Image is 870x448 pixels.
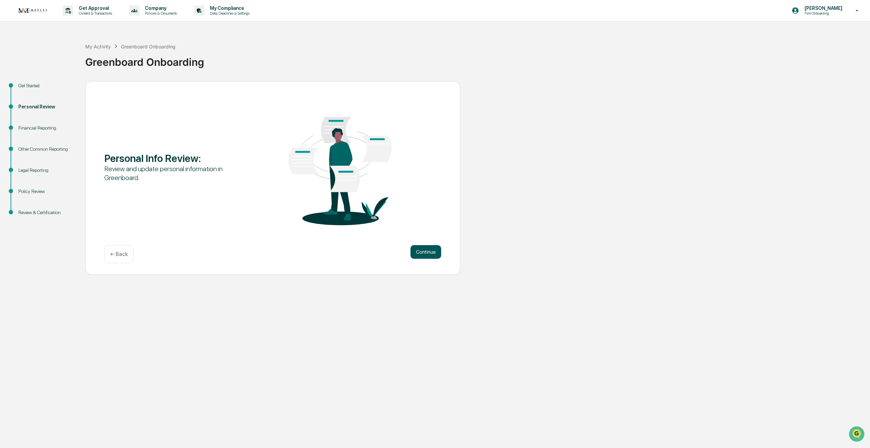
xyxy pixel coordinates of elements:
div: Review & Certification [18,209,74,216]
button: Continue [410,245,441,259]
div: 🗄️ [49,87,55,92]
p: ← Back [110,251,128,257]
p: How can we help? [7,14,124,25]
img: 1746055101610-c473b297-6a78-478c-a979-82029cc54cd1 [7,52,19,64]
div: Start new chat [23,52,112,59]
div: Greenboard Onboarding [121,44,176,49]
div: Policy Review [18,188,74,195]
span: Data Lookup [14,99,43,106]
div: 🖐️ [7,87,12,92]
a: Powered byPylon [48,115,82,121]
div: 🔎 [7,100,12,105]
button: Start new chat [116,54,124,62]
p: Firm Onboarding [799,11,846,16]
span: Pylon [68,116,82,121]
div: Financial Reporting [18,124,74,132]
div: Review and update personal information in Greenboard. [104,164,239,182]
p: Company [139,5,180,11]
p: Content & Transactions [73,11,116,16]
p: [PERSON_NAME] [799,5,846,11]
div: Other Common Reporting [18,146,74,153]
a: 🗄️Attestations [47,83,87,95]
iframe: Open customer support [848,425,867,444]
a: 🖐️Preclearance [4,83,47,95]
div: Get Started [18,82,74,89]
a: 🔎Data Lookup [4,96,46,108]
img: logo [16,6,49,15]
p: Policies & Documents [139,11,180,16]
div: Personal Review [18,103,74,110]
div: We're available if you need us! [23,59,86,64]
p: Data, Deadlines & Settings [205,11,253,16]
span: Attestations [56,86,85,93]
div: My Activity [85,44,111,49]
img: Personal Info Review [273,96,407,237]
div: Personal Info Review : [104,152,239,164]
span: Preclearance [14,86,44,93]
div: Greenboard Onboarding [85,50,867,68]
p: Get Approval [73,5,116,11]
div: Legal Reporting [18,167,74,174]
p: My Compliance [205,5,253,11]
